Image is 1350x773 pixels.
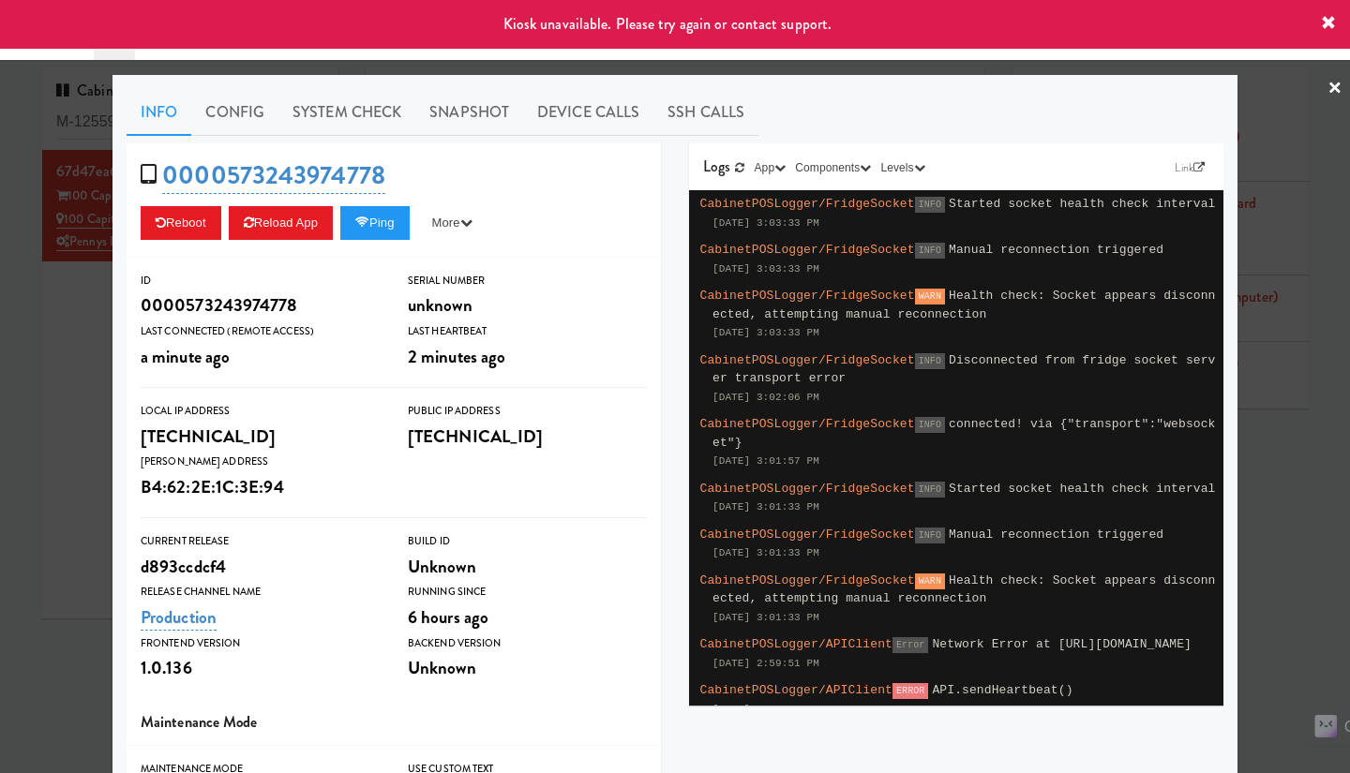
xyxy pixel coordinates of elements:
div: B4:62:2E:1C:3E:94 [141,471,380,503]
span: CabinetPOSLogger/FridgeSocket [700,353,915,367]
span: CabinetPOSLogger/FridgeSocket [700,573,915,587]
div: 0000573243974778 [141,290,380,321]
span: Logs [703,156,730,177]
span: Disconnected from fridge socket server transport error [712,353,1216,386]
span: [DATE] 2:59:51 PM [712,658,819,669]
span: INFO [915,482,945,498]
a: × [1327,60,1342,118]
a: SSH Calls [653,89,758,136]
a: Device Calls [523,89,653,136]
div: [TECHNICAL_ID] [408,421,647,453]
span: CabinetPOSLogger/FridgeSocket [700,482,915,496]
a: Info [127,89,191,136]
div: Frontend Version [141,634,380,653]
span: INFO [915,243,945,259]
span: API.sendHeartbeat() [932,683,1072,697]
div: [TECHNICAL_ID] [141,421,380,453]
span: Kiosk unavailable. Please try again or contact support. [503,13,832,35]
a: Link [1170,158,1209,177]
span: Network Error at [URL][DOMAIN_NAME] [932,637,1192,651]
span: INFO [915,417,945,433]
div: Last Connected (Remote Access) [141,322,380,341]
span: CabinetPOSLogger/APIClient [700,683,892,697]
span: [DATE] 3:03:33 PM [712,217,819,229]
span: Manual reconnection triggered [949,528,1163,542]
span: [DATE] 3:01:33 PM [712,501,819,513]
span: Health check: Socket appears disconnected, attempting manual reconnection [712,289,1216,321]
a: 0000573243974778 [162,157,385,194]
button: More [417,206,487,240]
span: 2 minutes ago [408,344,505,369]
span: Manual reconnection triggered [949,243,1163,257]
div: Backend Version [408,634,647,653]
div: d893ccdcf4 [141,551,380,583]
span: [DATE] 2:59:51 PM [712,704,819,715]
div: Last Heartbeat [408,322,647,341]
button: Ping [340,206,410,240]
button: Reload App [229,206,333,240]
span: INFO [915,528,945,543]
div: Serial Number [408,272,647,290]
a: Snapshot [415,89,523,136]
span: Maintenance Mode [141,711,258,733]
span: CabinetPOSLogger/FridgeSocket [700,289,915,303]
div: Release Channel Name [141,583,380,602]
span: [DATE] 3:03:33 PM [712,263,819,275]
span: [DATE] 3:01:33 PM [712,547,819,558]
span: WARN [915,289,945,305]
span: CabinetPOSLogger/FridgeSocket [700,197,915,211]
span: ERROR [892,683,929,699]
button: Components [790,158,876,177]
span: 6 hours ago [408,604,488,630]
button: Levels [876,158,929,177]
a: Production [141,604,217,631]
span: INFO [915,197,945,213]
span: Error [892,637,929,653]
div: 1.0.136 [141,652,380,684]
span: [DATE] 3:02:06 PM [712,392,819,403]
a: System Check [278,89,415,136]
div: Running Since [408,583,647,602]
span: Started socket health check interval [949,482,1215,496]
span: INFO [915,353,945,369]
a: Config [191,89,278,136]
div: unknown [408,290,647,321]
div: Build Id [408,532,647,551]
div: Unknown [408,551,647,583]
span: WARN [915,573,945,589]
div: ID [141,272,380,290]
button: App [750,158,791,177]
div: Current Release [141,532,380,551]
div: [PERSON_NAME] Address [141,453,380,471]
button: Reboot [141,206,221,240]
span: connected! via {"transport":"websocket"} [712,417,1216,450]
span: CabinetPOSLogger/FridgeSocket [700,417,915,431]
div: Public IP Address [408,402,647,421]
span: Started socket health check interval [949,197,1215,211]
span: [DATE] 3:01:57 PM [712,455,819,467]
span: CabinetPOSLogger/APIClient [700,637,892,651]
div: Unknown [408,652,647,684]
span: Health check: Socket appears disconnected, attempting manual reconnection [712,573,1216,606]
span: [DATE] 3:03:33 PM [712,327,819,338]
span: CabinetPOSLogger/FridgeSocket [700,243,915,257]
span: [DATE] 3:01:33 PM [712,612,819,623]
div: Local IP Address [141,402,380,421]
span: CabinetPOSLogger/FridgeSocket [700,528,915,542]
span: a minute ago [141,344,230,369]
